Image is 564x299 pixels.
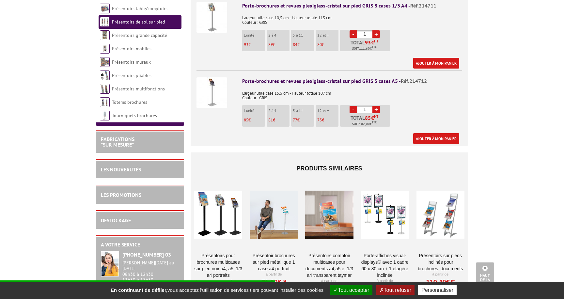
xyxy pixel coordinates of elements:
[268,42,273,47] span: 89
[242,87,462,100] p: Largeur utile case 15,5 cm - Hauteur totale 107 cm Couleur : GRIS
[293,42,297,47] span: 84
[112,99,147,105] a: Totems brochures
[293,33,314,38] p: 5 à 11
[122,251,171,258] strong: [PHONE_NUMBER] 03
[100,44,110,54] img: Présentoirs mobiles
[100,84,110,94] img: Présentoirs multifonctions
[293,117,297,123] span: 77
[317,118,338,122] p: €
[112,32,167,38] a: Présentoirs grande capacité
[242,2,462,9] div: Porte-brochures et revues plexiglass-cristal sur pied GRIS 8 cases 1/3 A4 -
[100,30,110,40] img: Présentoirs grande capacité
[112,86,165,92] a: Présentoirs multifonctions
[361,252,409,278] a: PORTE-AFFICHES VISUAL-DISPLAYS® AVEC 1 CADRE 60 X 80 CM + 1 ÉTAGÈRE INCLINÉE
[281,279,286,283] sup: HT
[100,57,110,67] img: Présentoirs muraux
[112,46,151,52] a: Présentoirs mobiles
[317,117,322,123] span: 73
[101,251,119,276] img: widget-service.jpg
[413,58,459,69] a: Ajouter à mon panier
[317,33,338,38] p: 12 et +
[371,40,374,45] span: €
[112,113,157,118] a: Tourniquets brochures
[450,279,455,283] sup: HT
[330,285,372,295] button: Tout accepter
[112,59,151,65] a: Présentoirs muraux
[268,33,290,38] p: 2 à 4
[101,136,134,148] a: FABRICATIONS"Sur Mesure"
[244,118,265,122] p: €
[374,39,378,43] sup: HT
[112,72,151,78] a: Présentoirs pliables
[250,252,298,272] a: Présentoir brochures sur pied métallique 1 case A4 Portrait
[410,2,436,9] span: Réf.214711
[112,6,167,11] a: Présentoirs table/comptoirs
[365,40,371,45] span: 93
[107,287,327,293] span: vous acceptez l'utilisation de services tiers pouvant installer des cookies
[122,260,179,283] div: 08h30 à 12h30 13h30 à 17h30
[359,46,370,51] span: 111,60
[242,77,462,85] div: Porte-brochures et revues plexiglass-cristal sur pied GRIS 3 cases A5 -
[268,117,273,123] span: 81
[244,42,265,47] p: €
[350,30,357,38] a: -
[100,71,110,80] img: Présentoirs pliables
[268,108,290,113] p: 2 à 4
[194,252,242,285] a: Présentoirs pour brochures multicases sur pied NOIR A4, A5, 1/3 A4 Portraits transparents en plex...
[111,287,167,293] strong: En continuant de défiler,
[196,77,227,108] img: Porte-brochures et revues plexiglass-cristal sur pied GRIS 3 cases A5
[372,120,377,124] sup: TTC
[244,42,248,47] span: 93
[317,108,338,113] p: 12 et +
[250,272,298,277] p: À partir de
[100,4,110,13] img: Présentoirs table/comptoirs
[242,11,462,25] p: Largeur utile case 10,5 cm - Hauteur totale 115 cm Couleur : GRIS
[372,106,380,113] a: +
[426,280,455,284] a: 119,40€HT
[359,121,370,127] span: 102,00
[374,114,378,119] sup: HT
[268,118,290,122] p: €
[401,78,427,84] span: Réf.214712
[361,278,409,284] p: À partir de
[244,108,265,113] p: L'unité
[101,217,131,224] a: DESTOCKAGE
[101,166,141,173] a: LES NOUVEAUTÉS
[244,33,265,38] p: L'unité
[352,121,377,127] span: Soit €
[372,45,377,49] sup: TTC
[100,97,110,107] img: Totems brochures
[100,111,110,120] img: Tourniquets brochures
[122,260,179,271] div: [PERSON_NAME][DATE] au [DATE]
[293,42,314,47] p: €
[342,115,390,127] p: Total
[268,42,290,47] p: €
[100,17,110,27] img: Présentoirs de sol sur pied
[293,118,314,122] p: €
[365,115,371,120] span: 85
[416,252,464,272] a: Présentoirs sur pieds inclinés pour brochures, documents
[342,40,390,51] p: Total
[476,262,494,289] a: Haut de la page
[317,42,338,47] p: €
[101,192,141,198] a: LES PROMOTIONS
[305,252,353,278] a: Présentoirs comptoir multicases POUR DOCUMENTS A4,A5 ET 1/3 A4 TRANSPARENT TAYMAR
[101,242,179,248] h2: A votre service
[372,30,380,38] a: +
[196,2,227,33] img: Porte-brochures et revues plexiglass-cristal sur pied GRIS 8 cases 1/3 A4
[416,272,464,277] p: À partir de
[376,285,415,295] button: Tout refuser
[371,115,374,120] span: €
[112,19,165,25] a: Présentoirs de sol sur pied
[350,106,357,113] a: -
[305,278,353,284] p: À partir de
[317,42,322,47] span: 80
[418,285,457,295] button: Personnaliser (fenêtre modale)
[352,46,377,51] span: Soit €
[244,117,248,123] span: 85
[413,133,459,144] a: Ajouter à mon panier
[296,165,362,172] span: Produits similaires
[293,108,314,113] p: 5 à 11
